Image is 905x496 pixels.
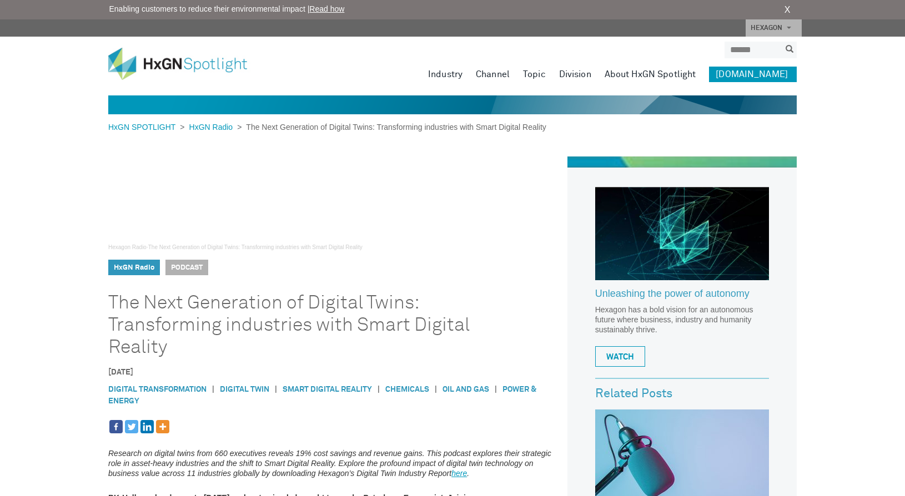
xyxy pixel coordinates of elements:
a: HxGN Radio [185,123,238,131]
div: > > [108,122,546,133]
h3: Related Posts [595,387,769,401]
span: Podcast [165,260,208,275]
a: WATCH [595,346,645,367]
span: | [269,384,283,396]
a: Chemicals [385,386,429,393]
a: Oil and gas [443,386,489,393]
a: Facebook [109,420,123,433]
a: Channel [476,67,510,82]
a: Digital Transformation [108,386,207,393]
a: Read how [309,4,344,13]
span: | [429,384,443,396]
span: The Next Generation of Digital Twins: Transforming industries with Smart Digital Reality [242,123,546,131]
a: Hexagon Radio [108,244,147,250]
a: Digital Twin [220,386,269,393]
a: Smart Digital Reality [283,386,372,393]
time: [DATE] [108,368,133,376]
a: Industry [428,67,462,82]
span: | [372,384,385,396]
p: Hexagon has a bold vision for an autonomous future where business, industry and humanity sustaina... [595,305,769,335]
a: About HxGN Spotlight [605,67,696,82]
span: | [489,384,502,396]
div: · [108,243,562,251]
a: HxGN Radio [114,264,154,271]
a: X [785,3,791,17]
a: here [451,469,467,478]
em: Research on digital twins from 660 executives reveals 19% cost savings and revenue gains. This po... [108,449,551,478]
a: The Next Generation of Digital Twins: Transforming industries with Smart Digital Reality [148,244,363,250]
a: [DOMAIN_NAME] [709,67,797,82]
a: Division [559,67,591,82]
a: HEXAGON [746,19,802,37]
img: Hexagon_CorpVideo_Pod_RR_2.jpg [595,187,769,280]
a: Topic [523,67,546,82]
img: HxGN Spotlight [108,48,264,80]
a: Unleashing the power of autonomy [595,289,769,305]
a: Twitter [125,420,138,433]
a: Linkedin [140,420,154,433]
a: More [156,420,169,433]
a: HxGN SPOTLIGHT [108,123,180,131]
span: | [207,384,220,396]
h1: The Next Generation of Digital Twins: Transforming industries with Smart Digital Reality [108,292,530,358]
span: Enabling customers to reduce their environmental impact | [109,3,345,15]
